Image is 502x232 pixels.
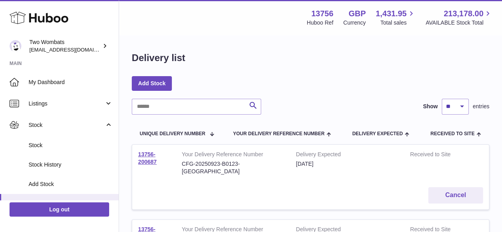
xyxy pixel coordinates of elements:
[348,8,365,19] strong: GBP
[140,131,205,136] span: Unique Delivery Number
[425,19,492,27] span: AVAILABLE Stock Total
[29,142,113,149] span: Stock
[343,19,366,27] div: Currency
[376,8,416,27] a: 1,431.95 Total sales
[425,8,492,27] a: 213,178.00 AVAILABLE Stock Total
[423,103,438,110] label: Show
[10,40,21,52] img: internalAdmin-13756@internal.huboo.com
[376,8,407,19] span: 1,431.95
[296,160,398,168] div: [DATE]
[428,187,483,203] button: Cancel
[307,19,333,27] div: Huboo Ref
[444,8,483,19] span: 213,178.00
[10,202,109,217] a: Log out
[352,131,402,136] span: Delivery Expected
[431,131,475,136] span: Received to Site
[138,151,157,165] a: 13756-200687
[473,103,489,110] span: entries
[29,180,113,188] span: Add Stock
[311,8,333,19] strong: 13756
[182,151,284,160] strong: Your Delivery Reference Number
[296,151,398,160] strong: Delivery Expected
[233,131,325,136] span: Your Delivery Reference Number
[132,76,172,90] a: Add Stock
[29,200,113,207] span: Delivery History
[410,151,462,160] strong: Received to Site
[29,161,113,169] span: Stock History
[380,19,415,27] span: Total sales
[182,160,284,175] div: CFG-20250923-B0123-[GEOGRAPHIC_DATA]
[29,79,113,86] span: My Dashboard
[29,46,117,53] span: [EMAIL_ADDRESS][DOMAIN_NAME]
[29,121,104,129] span: Stock
[132,52,185,64] h1: Delivery list
[29,100,104,107] span: Listings
[29,38,101,54] div: Two Wombats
